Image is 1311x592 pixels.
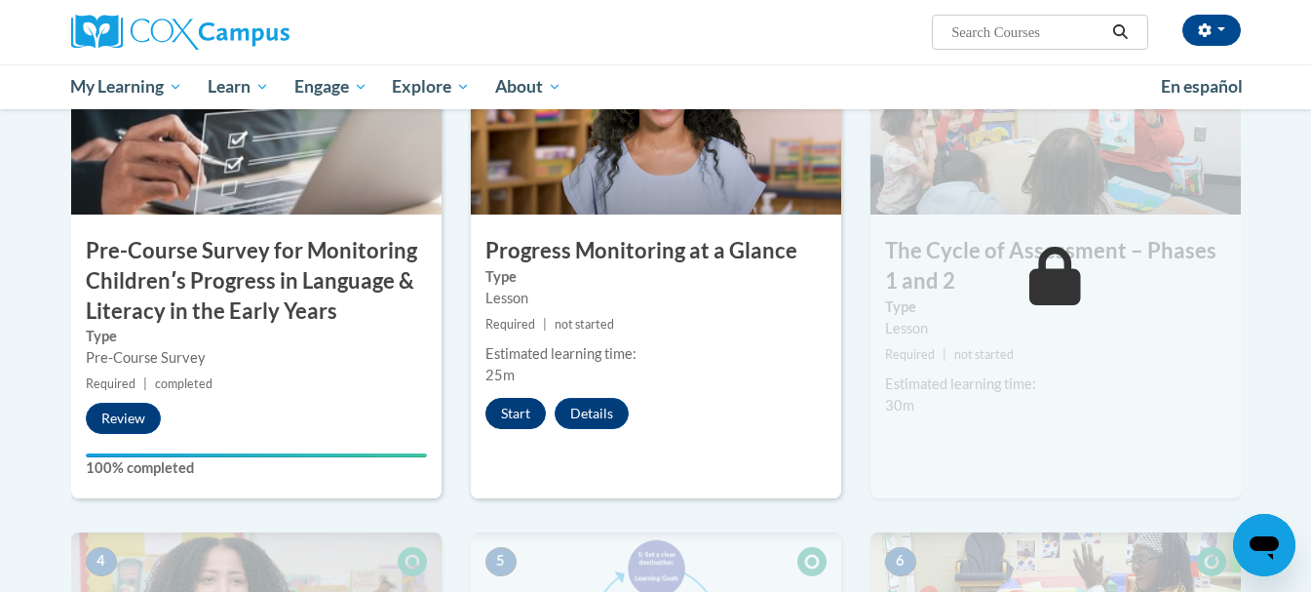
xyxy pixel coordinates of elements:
span: Explore [392,75,470,99]
label: 100% completed [86,457,427,479]
button: Start [485,398,546,429]
button: Review [86,403,161,434]
a: Learn [195,64,282,109]
div: Your progress [86,454,427,457]
span: Learn [208,75,269,99]
h3: The Cycle of Assessment – Phases 1 and 2 [870,236,1241,296]
label: Type [885,296,1226,318]
span: not started [954,347,1014,362]
span: En español [1161,76,1243,97]
span: 5 [485,547,517,576]
input: Search Courses [949,20,1105,44]
span: 6 [885,547,916,576]
span: | [943,347,946,362]
div: Main menu [42,64,1270,109]
span: not started [555,317,614,332]
a: Explore [379,64,482,109]
span: 25m [485,367,515,383]
span: Required [485,317,535,332]
img: Cox Campus [71,15,289,50]
a: About [482,64,574,109]
span: | [143,376,147,391]
span: | [543,317,547,332]
button: Search [1105,20,1135,44]
button: Account Settings [1182,15,1241,46]
a: Engage [282,64,380,109]
span: Required [86,376,135,391]
button: Details [555,398,629,429]
a: Cox Campus [71,15,442,50]
div: Estimated learning time: [485,343,827,365]
span: Required [885,347,935,362]
span: About [495,75,561,99]
div: Lesson [485,288,827,309]
span: completed [155,376,212,391]
span: Engage [294,75,367,99]
img: Course Image [471,20,841,215]
a: My Learning [58,64,196,109]
h3: Progress Monitoring at a Glance [471,236,841,266]
label: Type [485,266,827,288]
div: Pre-Course Survey [86,347,427,369]
a: En español [1148,66,1255,107]
img: Course Image [870,20,1241,215]
iframe: Button to launch messaging window [1233,514,1295,576]
span: 30m [885,397,914,414]
h3: Pre-Course Survey for Monitoring Childrenʹs Progress in Language & Literacy in the Early Years [71,236,442,326]
div: Estimated learning time: [885,374,1226,395]
span: 4 [86,547,117,576]
img: Course Image [71,20,442,215]
label: Type [86,326,427,347]
div: Lesson [885,318,1226,339]
span: My Learning [70,75,182,99]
